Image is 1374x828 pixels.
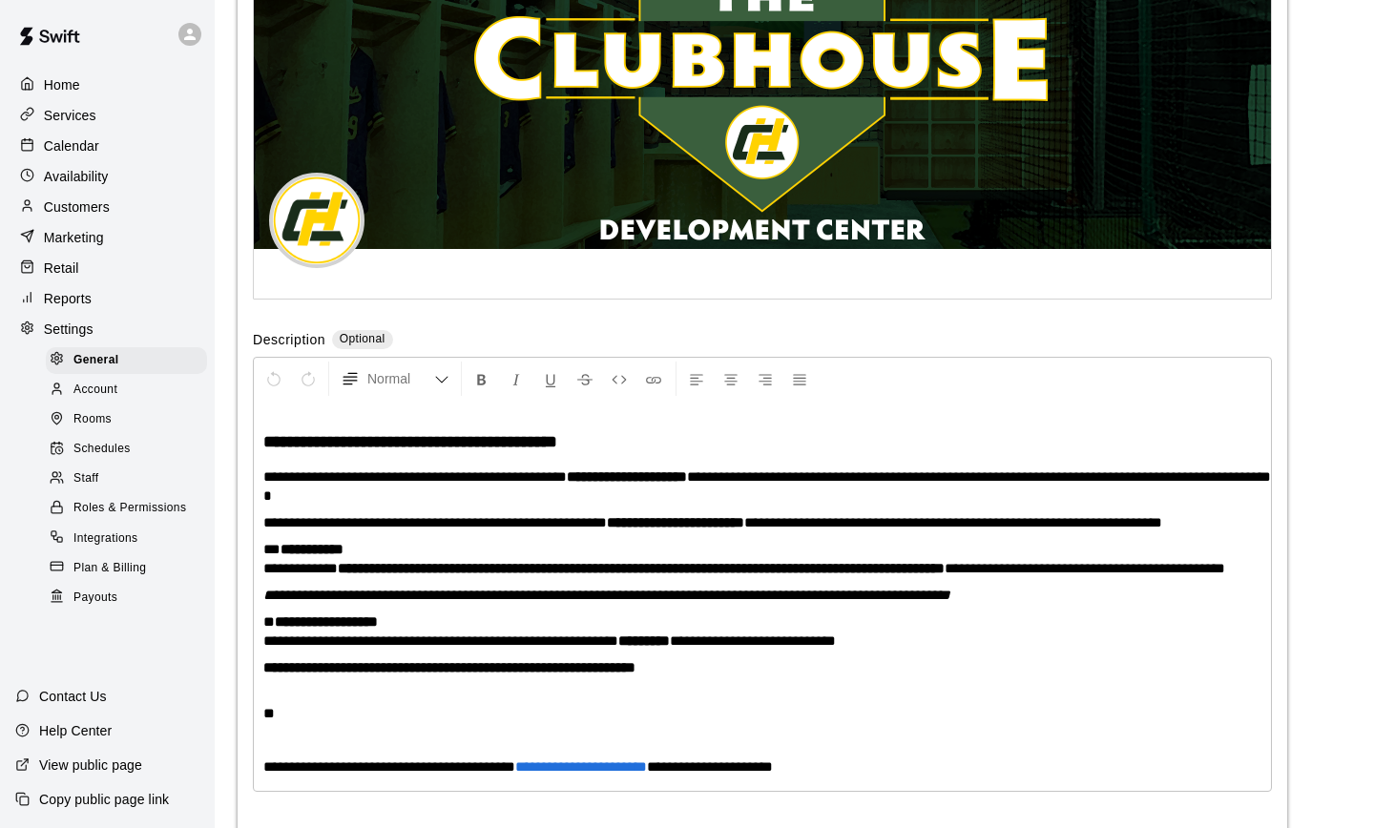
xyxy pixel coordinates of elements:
[15,284,199,313] a: Reports
[15,315,199,343] a: Settings
[15,162,199,191] a: Availability
[46,524,215,553] a: Integrations
[292,362,324,396] button: Redo
[749,362,781,396] button: Right Align
[46,436,207,463] div: Schedules
[44,167,109,186] p: Availability
[44,75,80,94] p: Home
[783,362,816,396] button: Justify Align
[46,435,215,465] a: Schedules
[44,289,92,308] p: Reports
[39,790,169,809] p: Copy public page link
[15,193,199,221] a: Customers
[46,377,207,404] div: Account
[603,362,635,396] button: Insert Code
[44,228,104,247] p: Marketing
[46,405,215,435] a: Rooms
[333,362,457,396] button: Formatting Options
[367,369,434,388] span: Normal
[715,362,747,396] button: Center Align
[46,345,215,375] a: General
[15,132,199,160] a: Calendar
[46,347,207,374] div: General
[46,526,207,552] div: Integrations
[73,469,98,488] span: Staff
[73,529,138,549] span: Integrations
[44,259,79,278] p: Retail
[46,466,207,492] div: Staff
[15,101,199,130] a: Services
[46,406,207,433] div: Rooms
[15,223,199,252] a: Marketing
[44,320,94,339] p: Settings
[44,136,99,155] p: Calendar
[340,332,385,345] span: Optional
[253,330,325,352] label: Description
[466,362,498,396] button: Format Bold
[73,559,146,578] span: Plan & Billing
[73,440,131,459] span: Schedules
[46,583,215,612] a: Payouts
[569,362,601,396] button: Format Strikethrough
[46,555,207,582] div: Plan & Billing
[39,721,112,740] p: Help Center
[46,375,215,404] a: Account
[73,410,112,429] span: Rooms
[44,197,110,217] p: Customers
[680,362,713,396] button: Left Align
[637,362,670,396] button: Insert Link
[258,362,290,396] button: Undo
[15,71,199,99] a: Home
[46,494,215,524] a: Roles & Permissions
[73,589,117,608] span: Payouts
[46,585,207,611] div: Payouts
[534,362,567,396] button: Format Underline
[46,465,215,494] a: Staff
[73,499,186,518] span: Roles & Permissions
[73,381,117,400] span: Account
[15,254,199,282] a: Retail
[39,687,107,706] p: Contact Us
[39,756,142,775] p: View public page
[46,495,207,522] div: Roles & Permissions
[46,553,215,583] a: Plan & Billing
[73,351,119,370] span: General
[500,362,532,396] button: Format Italics
[44,106,96,125] p: Services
